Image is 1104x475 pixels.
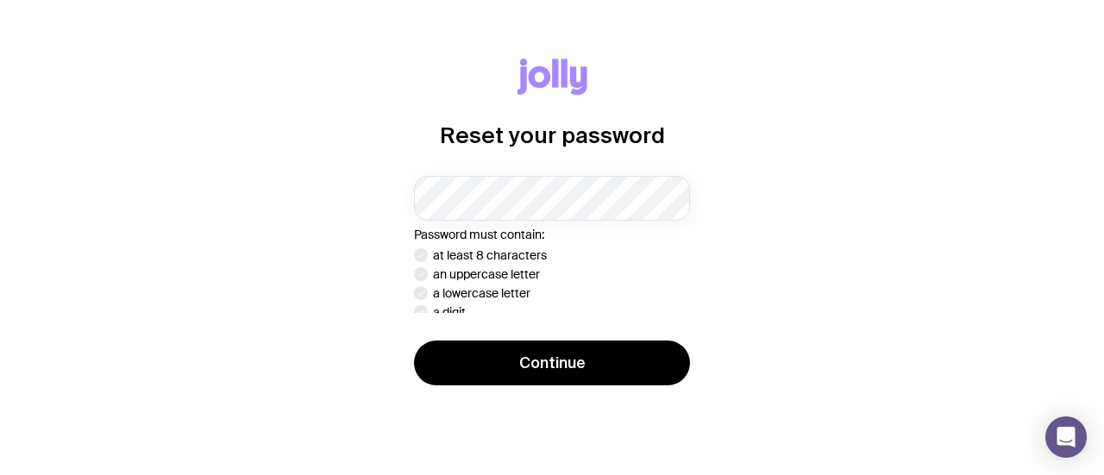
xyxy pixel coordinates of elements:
p: Password must contain: [414,228,690,241]
h1: Reset your password [440,122,665,148]
p: a lowercase letter [433,286,530,300]
p: a digit [433,305,466,319]
p: at least 8 characters [433,248,547,262]
div: Open Intercom Messenger [1045,416,1087,458]
button: Continue [414,341,690,385]
p: an uppercase letter [433,267,540,281]
span: Continue [519,353,586,373]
